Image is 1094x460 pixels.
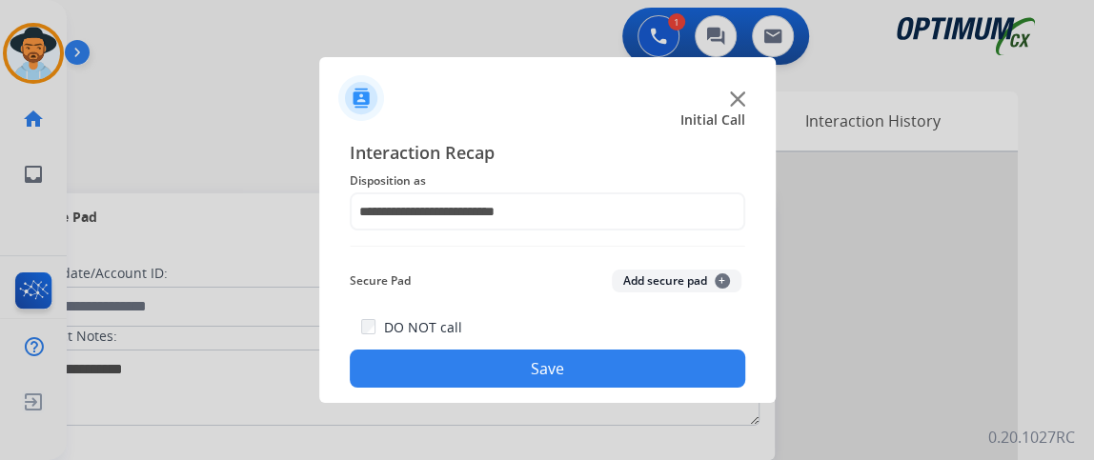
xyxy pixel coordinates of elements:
span: Disposition as [350,170,745,192]
span: Secure Pad [350,270,411,292]
button: Save [350,350,745,388]
img: contactIcon [338,75,384,121]
span: Initial Call [680,110,745,130]
button: Add secure pad+ [612,270,741,292]
span: Interaction Recap [350,139,745,170]
img: contact-recap-line.svg [350,246,745,247]
p: 0.20.1027RC [988,426,1075,449]
span: + [715,273,730,289]
label: DO NOT call [383,318,461,337]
